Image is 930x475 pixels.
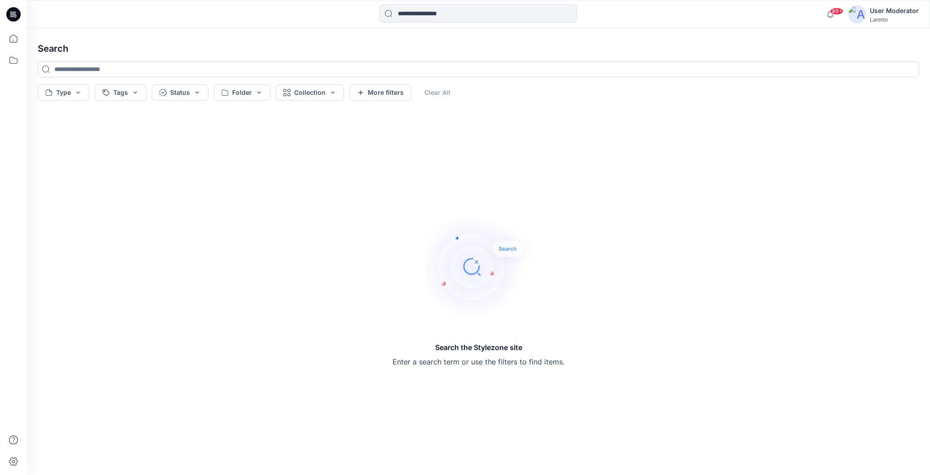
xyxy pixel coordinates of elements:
span: 99+ [830,8,843,15]
button: Status [152,84,208,101]
button: More filters [349,84,411,101]
button: Folder [214,84,270,101]
h4: Search [31,36,926,61]
button: Type [38,84,89,101]
div: User Moderator [870,5,919,16]
button: Tags [95,84,146,101]
div: Laretto [870,16,919,23]
p: Enter a search term or use the filters to find items. [392,356,564,367]
button: Collection [276,84,344,101]
h5: Search the Stylezone site [392,342,564,353]
img: Search the Stylezone site [425,213,533,320]
img: avatar [848,5,866,23]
